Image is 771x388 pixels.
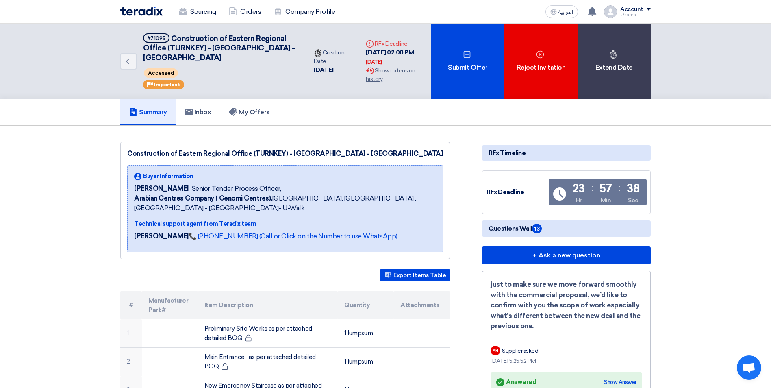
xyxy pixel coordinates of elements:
[147,36,165,41] div: #71095
[134,220,436,228] div: Technical support agent from Teradix team
[366,48,425,66] div: [DATE] 02:00 PM
[229,108,270,116] h5: My Offers
[172,3,222,21] a: Sourcing
[482,246,651,264] button: + Ask a new question
[599,183,612,194] div: 57
[620,13,651,17] div: Osama
[142,291,198,319] th: Manufacturer Part #
[198,319,338,348] td: Preliminary Site Works as per attached detailed BOQ
[491,279,642,331] div: just to make sure we move forward smoothly with the commercial proposal, we’d like to confirm wit...
[144,68,178,78] span: Accessed
[314,48,353,65] div: Creation Date
[134,184,189,194] span: [PERSON_NAME]
[491,346,500,355] div: AH
[366,66,425,83] div: Show extension history
[120,291,142,319] th: #
[134,194,272,202] b: Arabian Centres Company ( Cenomi Centres),
[576,196,582,205] div: Hr
[314,65,353,75] div: [DATE]
[502,347,538,355] div: Supplier asked
[338,319,394,348] td: 1 lumpsum
[267,3,341,21] a: Company Profile
[737,355,761,380] a: Open chat
[222,3,267,21] a: Orders
[394,291,450,319] th: Attachments
[627,183,639,194] div: 38
[545,5,578,18] button: العربية
[143,34,295,62] span: Construction of Eastern Regional Office (TURNKEY) - [GEOGRAPHIC_DATA] - [GEOGRAPHIC_DATA]
[489,224,542,233] span: Questions Wall
[601,196,611,205] div: Min
[120,7,163,16] img: Teradix logo
[198,291,338,319] th: Item Description
[366,39,425,48] div: RFx Deadline
[573,183,585,194] div: 23
[486,187,547,197] div: RFx Deadline
[491,357,642,365] div: [DATE] 5:25:52 PM
[532,224,542,233] span: 13
[192,184,281,194] span: Senior Tender Process Officer,
[620,6,643,13] div: Account
[120,348,142,376] td: 2
[129,108,167,116] h5: Summary
[338,291,394,319] th: Quantity
[143,172,193,181] span: Buyer Information
[198,348,338,376] td: Main Entrance as per attached detailed BOQ
[380,269,450,281] button: Export Items Table
[431,24,504,99] div: Submit Offer
[619,181,621,195] div: :
[338,348,394,376] td: 1 lumpsum
[220,99,279,125] a: My Offers
[496,377,536,388] div: Answered
[176,99,220,125] a: Inbox
[154,82,180,87] span: Important
[189,232,397,240] a: 📞 [PHONE_NUMBER] (Call or Click on the Number to use WhatsApp)
[127,149,443,159] div: Construction of Eastern Regional Office (TURNKEY) - [GEOGRAPHIC_DATA] - [GEOGRAPHIC_DATA]
[134,194,436,213] span: [GEOGRAPHIC_DATA], [GEOGRAPHIC_DATA] ,[GEOGRAPHIC_DATA] - [GEOGRAPHIC_DATA]- U-Walk
[366,58,382,66] div: [DATE]
[628,196,638,205] div: Sec
[604,378,636,386] div: Show Answer
[143,33,298,63] h5: Construction of Eastern Regional Office (TURNKEY) - Nakheel Mall - Dammam
[604,5,617,18] img: profile_test.png
[558,9,573,15] span: العربية
[578,24,651,99] div: Extend Date
[134,232,189,240] strong: [PERSON_NAME]
[591,181,593,195] div: :
[482,145,651,161] div: RFx Timeline
[504,24,578,99] div: Reject Invitation
[185,108,211,116] h5: Inbox
[120,99,176,125] a: Summary
[120,319,142,348] td: 1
